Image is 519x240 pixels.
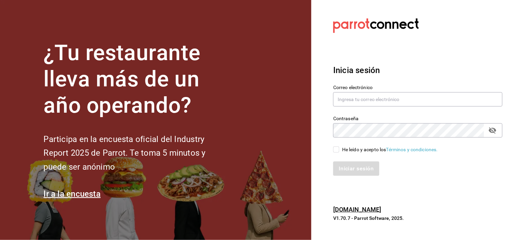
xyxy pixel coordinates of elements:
[43,132,228,174] h2: Participa en la encuesta oficial del Industry Report 2025 de Parrot. Te toma 5 minutos y puede se...
[342,146,438,153] div: He leído y acepto los
[43,40,228,118] h1: ¿Tu restaurante lleva más de un año operando?
[333,116,503,121] label: Contraseña
[487,125,498,136] button: passwordField
[333,64,503,76] h3: Inicia sesión
[43,189,101,199] a: Ir a la encuesta
[333,85,503,90] label: Correo electrónico
[386,147,438,152] a: Términos y condiciones.
[333,92,503,107] input: Ingresa tu correo electrónico
[333,215,503,222] p: V1.70.7 - Parrot Software, 2025.
[333,206,381,213] a: [DOMAIN_NAME]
